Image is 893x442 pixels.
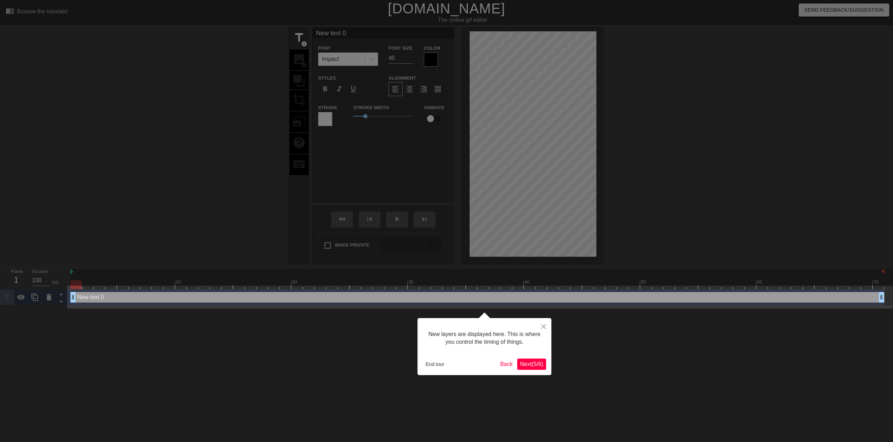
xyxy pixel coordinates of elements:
[497,359,516,370] button: Back
[517,359,546,370] button: Next
[423,359,447,369] button: End tour
[423,323,546,353] div: New layers are displayed here. This is where you control the timing of things.
[536,318,551,334] button: Close
[520,361,543,367] span: Next ( 5 / 6 )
